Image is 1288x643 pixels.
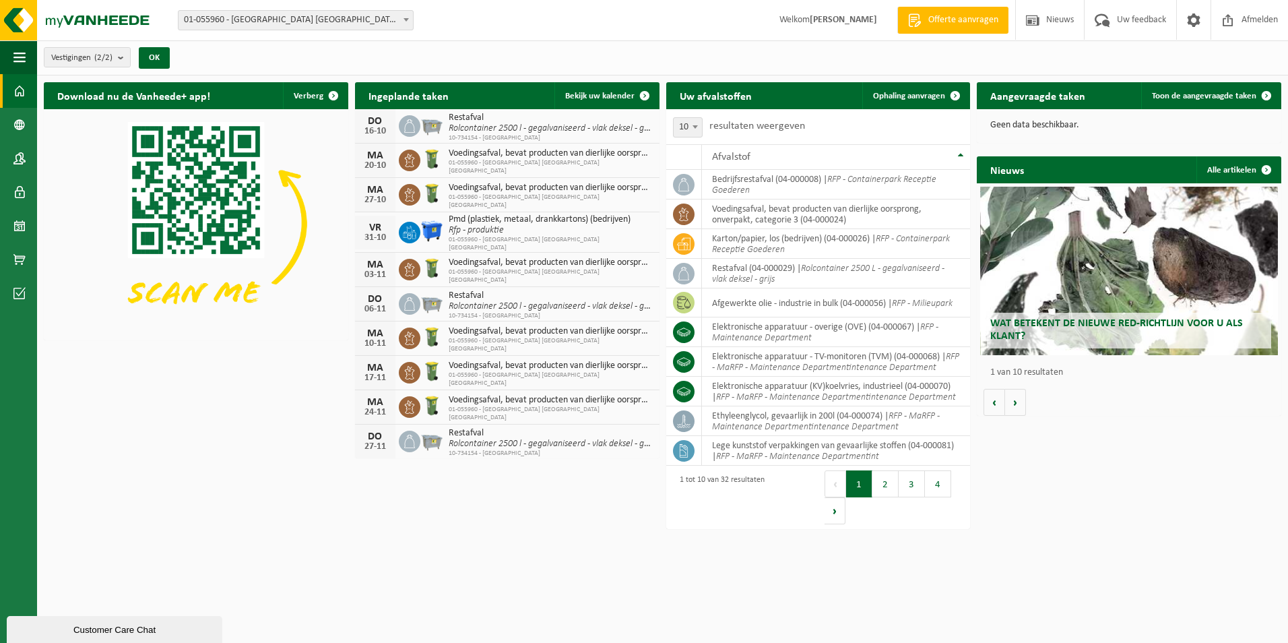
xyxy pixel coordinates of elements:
[449,301,655,311] i: Rolcontainer 2500 l - gegalvaniseerd - vlak deksel - grijs
[362,259,389,270] div: MA
[825,470,846,497] button: Previous
[449,428,653,439] span: Restafval
[990,368,1275,377] p: 1 van 10 resultaten
[449,123,655,133] i: Rolcontainer 2500 l - gegalvaniseerd - vlak deksel - grijs
[362,222,389,233] div: VR
[449,450,653,458] span: 10-734154 - [GEOGRAPHIC_DATA]
[980,187,1279,355] a: Wat betekent de nieuwe RED-richtlijn voor u als klant?
[702,288,971,317] td: afgewerkte olie - industrie in bulk (04-000056) |
[362,442,389,452] div: 27-11
[925,13,1002,27] span: Offerte aanvragen
[673,117,703,137] span: 10
[420,220,443,243] img: WB-1100-HPE-BE-01
[846,470,872,497] button: 1
[702,170,971,200] td: bedrijfsrestafval (04-000008) |
[420,394,443,417] img: WB-0140-HPE-GN-50
[666,82,765,109] h2: Uw afvalstoffen
[716,452,879,462] i: RFP - MaRFP - Maintenance Departmentint
[925,470,951,497] button: 4
[702,406,971,436] td: ethyleenglycol, gevaarlijk in 200l (04-000074) |
[984,389,1005,416] button: Vorige
[449,236,653,252] span: 01-055960 - [GEOGRAPHIC_DATA] [GEOGRAPHIC_DATA] [GEOGRAPHIC_DATA]
[702,347,971,377] td: elektronische apparatuur - TV-monitoren (TVM) (04-000068) |
[449,257,653,268] span: Voedingsafval, bevat producten van dierlijke oorsprong, onverpakt, categorie 3
[362,116,389,127] div: DO
[44,109,348,338] img: Download de VHEPlus App
[44,82,224,109] h2: Download nu de Vanheede+ app!
[1196,156,1280,183] a: Alle artikelen
[420,360,443,383] img: WB-0140-HPE-GN-50
[1141,82,1280,109] a: Toon de aangevraagde taken
[420,257,443,280] img: WB-0140-HPE-GN-50
[977,82,1099,109] h2: Aangevraagde taken
[362,294,389,305] div: DO
[449,371,653,388] span: 01-055960 - [GEOGRAPHIC_DATA] [GEOGRAPHIC_DATA] [GEOGRAPHIC_DATA]
[362,408,389,417] div: 24-11
[716,392,956,402] i: RFP - MaRFP - Maintenance Departmentintenance Department
[1005,389,1026,416] button: Volgende
[449,268,653,284] span: 01-055960 - [GEOGRAPHIC_DATA] [GEOGRAPHIC_DATA] [GEOGRAPHIC_DATA]
[449,312,653,320] span: 10-734154 - [GEOGRAPHIC_DATA]
[139,47,170,69] button: OK
[702,200,971,229] td: voedingsafval, bevat producten van dierlijke oorsprong, onverpakt, categorie 3 (04-000024)
[420,326,443,348] img: WB-0140-HPE-GN-50
[283,82,347,109] button: Verberg
[702,259,971,288] td: restafval (04-000029) |
[449,326,653,337] span: Voedingsafval, bevat producten van dierlijke oorsprong, onverpakt, categorie 3
[362,127,389,136] div: 16-10
[420,113,443,136] img: WB-2500-GAL-GY-01
[990,121,1268,130] p: Geen data beschikbaar.
[420,429,443,452] img: WB-2500-GAL-GY-01
[673,469,765,526] div: 1 tot 10 van 32 resultaten
[362,270,389,280] div: 03-11
[712,322,938,343] i: RFP - Maintenance Department
[449,148,653,159] span: Voedingsafval, bevat producten van dierlijke oorsprong, onverpakt, categorie 3
[362,185,389,195] div: MA
[449,159,653,175] span: 01-055960 - [GEOGRAPHIC_DATA] [GEOGRAPHIC_DATA] [GEOGRAPHIC_DATA]
[355,82,462,109] h2: Ingeplande taken
[873,92,945,100] span: Ophaling aanvragen
[899,470,925,497] button: 3
[712,175,936,195] i: RFP - Containerpark Receptie Goederen
[362,305,389,314] div: 06-11
[362,195,389,205] div: 27-10
[94,53,112,62] count: (2/2)
[449,337,653,353] span: 01-055960 - [GEOGRAPHIC_DATA] [GEOGRAPHIC_DATA] [GEOGRAPHIC_DATA]
[712,411,940,432] i: RFP - MaRFP - Maintenance Departmentintenance Department
[51,48,112,68] span: Vestigingen
[362,233,389,243] div: 31-10
[7,613,225,643] iframe: chat widget
[449,113,653,123] span: Restafval
[449,214,653,225] span: Pmd (plastiek, metaal, drankkartons) (bedrijven)
[44,47,131,67] button: Vestigingen(2/2)
[554,82,658,109] a: Bekijk uw kalender
[709,121,805,131] label: resultaten weergeven
[449,406,653,422] span: 01-055960 - [GEOGRAPHIC_DATA] [GEOGRAPHIC_DATA] [GEOGRAPHIC_DATA]
[179,11,413,30] span: 01-055960 - ROCKWOOL BELGIUM NV - WIJNEGEM
[977,156,1037,183] h2: Nieuws
[872,470,899,497] button: 2
[565,92,635,100] span: Bekijk uw kalender
[362,397,389,408] div: MA
[449,439,655,449] i: Rolcontainer 2500 l - gegalvaniseerd - vlak deksel - grijs
[449,193,653,210] span: 01-055960 - [GEOGRAPHIC_DATA] [GEOGRAPHIC_DATA] [GEOGRAPHIC_DATA]
[178,10,414,30] span: 01-055960 - ROCKWOOL BELGIUM NV - WIJNEGEM
[449,290,653,301] span: Restafval
[702,229,971,259] td: karton/papier, los (bedrijven) (04-000026) |
[674,118,702,137] span: 10
[702,317,971,347] td: elektronische apparatuur - overige (OVE) (04-000067) |
[712,264,944,284] i: Rolcontainer 2500 L - gegalvaniseerd - vlak deksel - grijs
[862,82,969,109] a: Ophaling aanvragen
[362,373,389,383] div: 17-11
[810,15,877,25] strong: [PERSON_NAME]
[702,377,971,406] td: elektronische apparatuur (KV)koelvries, industrieel (04-000070) |
[449,361,653,371] span: Voedingsafval, bevat producten van dierlijke oorsprong, onverpakt, categorie 3
[449,134,653,142] span: 10-734154 - [GEOGRAPHIC_DATA]
[420,291,443,314] img: WB-2500-GAL-GY-01
[449,395,653,406] span: Voedingsafval, bevat producten van dierlijke oorsprong, onverpakt, categorie 3
[702,436,971,466] td: lege kunststof verpakkingen van gevaarlijke stoffen (04-000081) |
[362,328,389,339] div: MA
[897,7,1008,34] a: Offerte aanvragen
[362,150,389,161] div: MA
